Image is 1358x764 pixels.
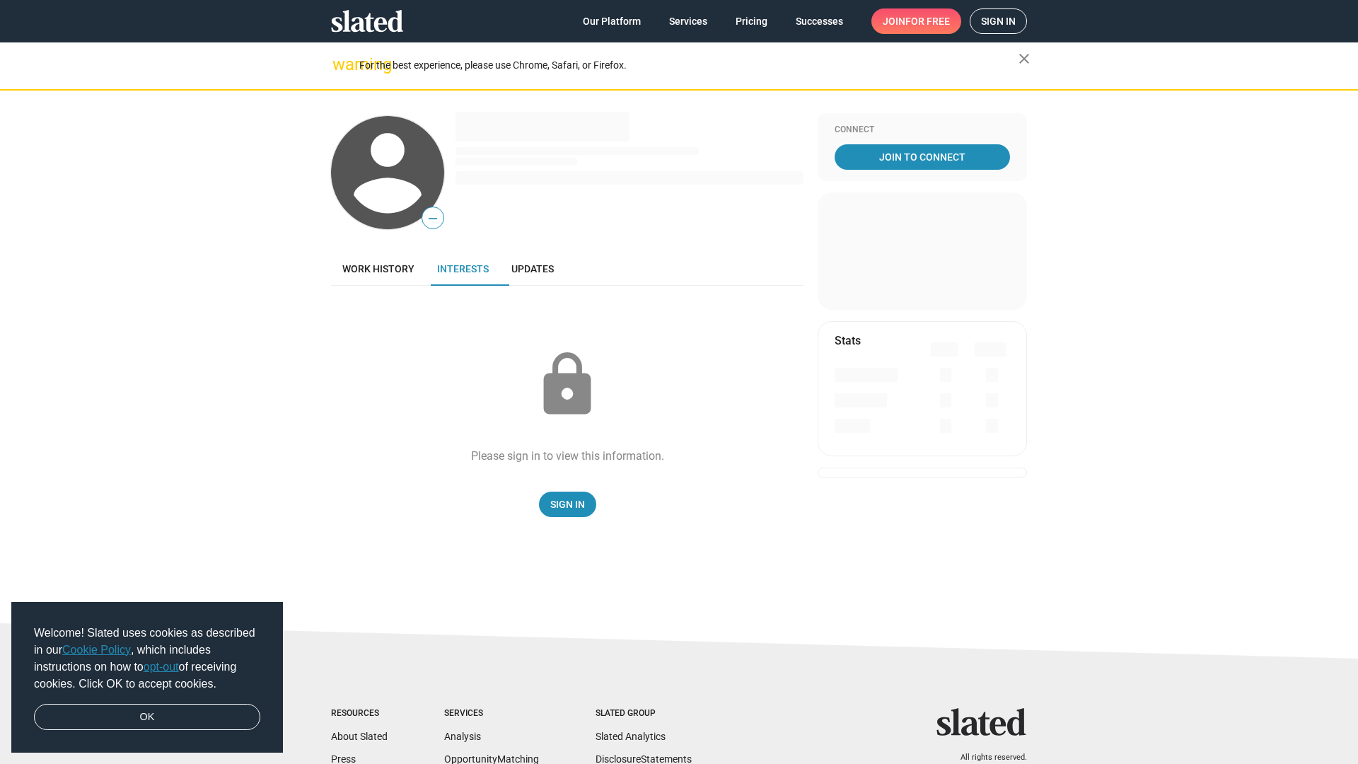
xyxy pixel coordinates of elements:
a: About Slated [331,731,388,742]
span: Interests [437,263,489,274]
a: dismiss cookie message [34,704,260,731]
span: Sign In [550,492,585,517]
a: Analysis [444,731,481,742]
div: Please sign in to view this information. [471,448,664,463]
a: Sign In [539,492,596,517]
a: opt-out [144,661,179,673]
span: Our Platform [583,8,641,34]
span: Updates [511,263,554,274]
span: Services [669,8,707,34]
a: Our Platform [571,8,652,34]
a: Pricing [724,8,779,34]
a: Join To Connect [835,144,1010,170]
a: Cookie Policy [62,644,131,656]
mat-card-title: Stats [835,333,861,348]
span: Join [883,8,950,34]
span: Successes [796,8,843,34]
a: Work history [331,252,426,286]
div: Resources [331,708,388,719]
span: Work history [342,263,414,274]
a: Joinfor free [871,8,961,34]
a: Services [658,8,719,34]
span: — [422,209,443,228]
span: Sign in [981,9,1016,33]
a: Updates [500,252,565,286]
span: Pricing [736,8,767,34]
a: Sign in [970,8,1027,34]
div: Services [444,708,539,719]
mat-icon: warning [332,56,349,73]
span: Welcome! Slated uses cookies as described in our , which includes instructions on how to of recei... [34,625,260,693]
a: Slated Analytics [596,731,666,742]
a: Successes [784,8,854,34]
div: For the best experience, please use Chrome, Safari, or Firefox. [359,56,1018,75]
div: Connect [835,125,1010,136]
a: Interests [426,252,500,286]
div: cookieconsent [11,602,283,753]
span: Join To Connect [837,144,1007,170]
span: for free [905,8,950,34]
div: Slated Group [596,708,692,719]
mat-icon: close [1016,50,1033,67]
mat-icon: lock [532,349,603,420]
